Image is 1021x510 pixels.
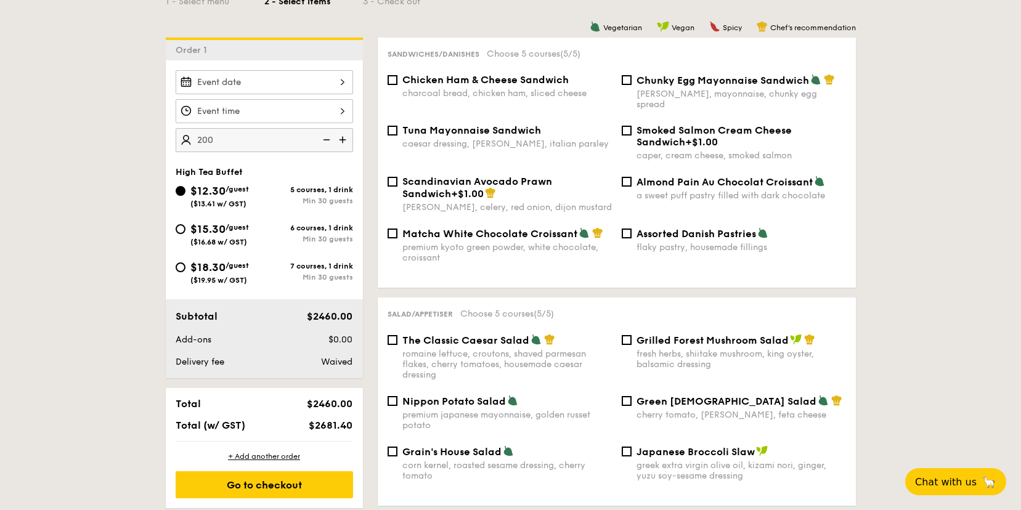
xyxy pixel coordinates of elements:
span: $12.30 [190,184,226,198]
img: icon-chef-hat.a58ddaea.svg [592,227,603,238]
input: Event date [176,70,353,94]
img: icon-spicy.37a8142b.svg [709,21,720,32]
span: Waived [321,357,352,367]
img: icon-vegan.f8ff3823.svg [756,445,768,456]
img: icon-vegetarian.fe4039eb.svg [579,227,590,238]
input: $15.30/guest($16.68 w/ GST)6 courses, 1 drinkMin 30 guests [176,224,185,234]
span: (5/5) [560,49,580,59]
input: Assorted Danish Pastriesflaky pastry, housemade fillings [622,229,632,238]
input: $18.30/guest($19.95 w/ GST)7 courses, 1 drinkMin 30 guests [176,262,185,272]
span: +$1.00 [451,188,484,200]
div: flaky pastry, housemade fillings [637,242,846,253]
div: Go to checkout [176,471,353,498]
img: icon-chef-hat.a58ddaea.svg [757,21,768,32]
img: icon-chef-hat.a58ddaea.svg [831,395,842,406]
span: Matcha White Chocolate Croissant [402,228,577,240]
div: [PERSON_NAME], celery, red onion, dijon mustard [402,202,612,212]
div: [PERSON_NAME], mayonnaise, chunky egg spread [637,89,846,110]
div: corn kernel, roasted sesame dressing, cherry tomato [402,460,612,481]
span: /guest [226,185,249,193]
span: /guest [226,261,249,270]
img: icon-vegan.f8ff3823.svg [790,334,802,345]
span: The Classic Caesar Salad [402,334,529,346]
img: icon-vegetarian.fe4039eb.svg [507,395,518,406]
input: Almond Pain Au Chocolat Croissanta sweet puff pastry filled with dark chocolate [622,177,632,187]
span: $15.30 [190,222,226,236]
span: Chat with us [915,476,977,488]
img: icon-vegetarian.fe4039eb.svg [814,176,825,187]
img: icon-vegetarian.fe4039eb.svg [531,334,542,345]
div: Min 30 guests [264,235,353,243]
input: The Classic Caesar Saladromaine lettuce, croutons, shaved parmesan flakes, cherry tomatoes, house... [388,335,397,345]
div: Min 30 guests [264,273,353,281]
span: ($19.95 w/ GST) [190,276,247,285]
input: Chunky Egg Mayonnaise Sandwich[PERSON_NAME], mayonnaise, chunky egg spread [622,75,632,85]
input: Chicken Ham & Cheese Sandwichcharcoal bread, chicken ham, sliced cheese [388,75,397,85]
div: premium japanese mayonnaise, golden russet potato [402,410,612,431]
span: Spicy [723,23,742,32]
img: icon-vegan.f8ff3823.svg [657,21,669,32]
input: Nippon Potato Saladpremium japanese mayonnaise, golden russet potato [388,396,397,406]
img: icon-vegetarian.fe4039eb.svg [818,395,829,406]
span: Add-ons [176,334,211,345]
div: fresh herbs, shiitake mushroom, king oyster, balsamic dressing [637,349,846,370]
span: Order 1 [176,45,212,55]
span: Total (w/ GST) [176,419,245,431]
span: (5/5) [534,309,554,319]
img: icon-chef-hat.a58ddaea.svg [544,334,555,345]
div: romaine lettuce, croutons, shaved parmesan flakes, cherry tomatoes, housemade caesar dressing [402,349,612,380]
img: icon-chef-hat.a58ddaea.svg [824,74,835,85]
span: Nippon Potato Salad [402,395,506,407]
img: icon-vegetarian.fe4039eb.svg [503,445,514,456]
span: ($16.68 w/ GST) [190,238,247,246]
div: Min 30 guests [264,196,353,205]
span: Scandinavian Avocado Prawn Sandwich [402,176,552,200]
span: Salad/Appetiser [388,310,453,318]
span: Grilled Forest Mushroom Salad [637,334,789,346]
span: Assorted Danish Pastries [637,228,756,240]
span: High Tea Buffet [176,167,243,177]
input: Tuna Mayonnaise Sandwichcaesar dressing, [PERSON_NAME], italian parsley [388,126,397,136]
img: icon-vegetarian.fe4039eb.svg [590,21,601,32]
input: Japanese Broccoli Slawgreek extra virgin olive oil, kizami nori, ginger, yuzu soy-sesame dressing [622,447,632,456]
span: ($13.41 w/ GST) [190,200,246,208]
div: + Add another order [176,451,353,461]
img: icon-vegetarian.fe4039eb.svg [757,227,768,238]
img: icon-chef-hat.a58ddaea.svg [804,334,815,345]
input: Green [DEMOGRAPHIC_DATA] Saladcherry tomato, [PERSON_NAME], feta cheese [622,396,632,406]
span: Subtotal [176,310,218,322]
div: caesar dressing, [PERSON_NAME], italian parsley [402,139,612,149]
input: Grilled Forest Mushroom Saladfresh herbs, shiitake mushroom, king oyster, balsamic dressing [622,335,632,345]
span: Total [176,398,201,410]
span: Grain's House Salad [402,446,502,458]
img: icon-reduce.1d2dbef1.svg [316,128,335,152]
span: Chef's recommendation [770,23,856,32]
span: Delivery fee [176,357,224,367]
span: $2681.40 [309,419,352,431]
div: 6 courses, 1 drink [264,224,353,232]
button: Chat with us🦙 [905,468,1006,495]
span: $18.30 [190,261,226,274]
div: greek extra virgin olive oil, kizami nori, ginger, yuzu soy-sesame dressing [637,460,846,481]
div: 5 courses, 1 drink [264,185,353,194]
div: cherry tomato, [PERSON_NAME], feta cheese [637,410,846,420]
span: $2460.00 [307,398,352,410]
span: /guest [226,223,249,232]
input: Number of guests [176,128,353,152]
span: Tuna Mayonnaise Sandwich [402,124,541,136]
span: $2460.00 [307,310,352,322]
div: caper, cream cheese, smoked salmon [637,150,846,161]
span: Japanese Broccoli Slaw [637,446,755,458]
img: icon-vegetarian.fe4039eb.svg [810,74,821,85]
img: icon-chef-hat.a58ddaea.svg [485,187,496,198]
span: Vegetarian [603,23,642,32]
span: Choose 5 courses [460,309,554,319]
input: Matcha White Chocolate Croissantpremium kyoto green powder, white chocolate, croissant [388,229,397,238]
input: Scandinavian Avocado Prawn Sandwich+$1.00[PERSON_NAME], celery, red onion, dijon mustard [388,177,397,187]
span: Chunky Egg Mayonnaise Sandwich [637,75,809,86]
span: Green [DEMOGRAPHIC_DATA] Salad [637,395,816,407]
span: Sandwiches/Danishes [388,50,479,59]
input: Event time [176,99,353,123]
span: Choose 5 courses [487,49,580,59]
span: Vegan [672,23,694,32]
